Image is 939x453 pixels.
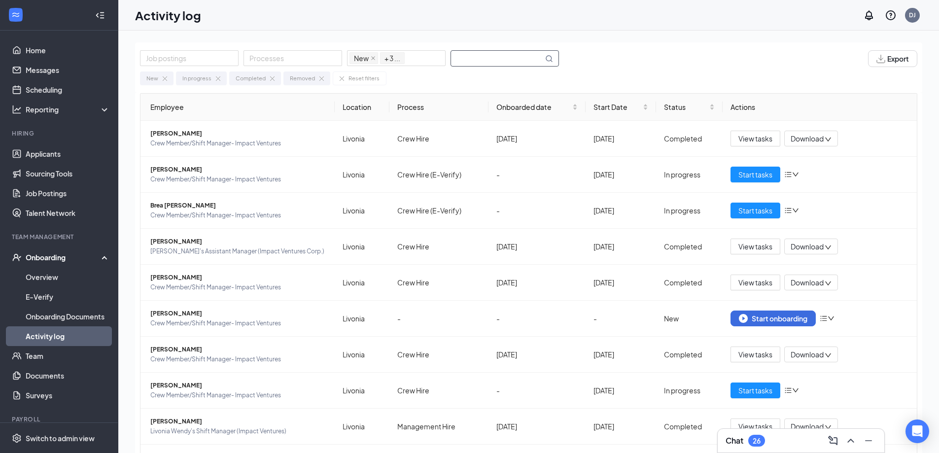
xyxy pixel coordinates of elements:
[656,94,723,121] th: Status
[335,193,389,229] td: Livonia
[730,311,816,326] button: Start onboarding
[868,50,917,67] button: Export
[753,437,761,445] div: 26
[738,241,772,252] span: View tasks
[335,373,389,409] td: Livonia
[909,11,916,19] div: DJ
[26,40,110,60] a: Home
[730,418,780,434] button: View tasks
[12,433,22,443] svg: Settings
[726,435,743,446] h3: Chat
[730,275,780,290] button: View tasks
[825,244,832,251] span: down
[150,246,327,256] span: [PERSON_NAME]'s Assistant Manager (Impact Ventures Corp.)
[150,165,327,174] span: [PERSON_NAME]
[26,203,110,223] a: Talent Network
[389,265,488,301] td: Crew Hire
[820,314,828,322] span: bars
[335,229,389,265] td: Livonia
[664,385,715,396] div: In progress
[593,421,649,432] div: [DATE]
[335,409,389,445] td: Livonia
[389,229,488,265] td: Crew Hire
[150,282,327,292] span: Crew Member/Shift Manager- Impact Ventures
[792,387,799,394] span: down
[354,53,369,64] span: New
[389,373,488,409] td: Crew Hire
[26,385,110,405] a: Surveys
[593,133,649,144] div: [DATE]
[664,102,707,112] span: Status
[12,233,108,241] div: Team Management
[26,326,110,346] a: Activity log
[11,10,21,20] svg: WorkstreamLogo
[290,74,315,83] div: Removed
[26,144,110,164] a: Applicants
[905,419,929,443] div: Open Intercom Messenger
[389,121,488,157] td: Crew Hire
[784,207,792,214] span: bars
[150,345,327,354] span: [PERSON_NAME]
[593,385,649,396] div: [DATE]
[150,390,327,400] span: Crew Member/Shift Manager- Impact Ventures
[496,241,578,252] div: [DATE]
[335,301,389,337] td: Livonia
[26,346,110,366] a: Team
[738,349,772,360] span: View tasks
[12,252,22,262] svg: UserCheck
[335,265,389,301] td: Livonia
[150,309,327,318] span: [PERSON_NAME]
[593,349,649,360] div: [DATE]
[26,287,110,307] a: E-Verify
[593,205,649,216] div: [DATE]
[664,241,715,252] div: Completed
[150,201,327,210] span: Brea [PERSON_NAME]
[861,433,876,449] button: Minimize
[26,80,110,100] a: Scheduling
[150,139,327,148] span: Crew Member/Shift Manager- Impact Ventures
[496,277,578,288] div: [DATE]
[791,242,824,252] span: Download
[335,337,389,373] td: Livonia
[887,55,909,62] span: Export
[26,307,110,326] a: Onboarding Documents
[664,277,715,288] div: Completed
[95,10,105,20] svg: Collapse
[545,55,553,63] svg: MagnifyingGlass
[828,315,835,322] span: down
[150,354,327,364] span: Crew Member/Shift Manager- Impact Ventures
[26,267,110,287] a: Overview
[150,273,327,282] span: [PERSON_NAME]
[335,157,389,193] td: Livonia
[738,205,772,216] span: Start tasks
[730,383,780,398] button: Start tasks
[593,241,649,252] div: [DATE]
[12,105,22,114] svg: Analysis
[12,415,108,423] div: Payroll
[389,193,488,229] td: Crew Hire (E-Verify)
[182,74,211,83] div: In progress
[885,9,897,21] svg: QuestionInfo
[593,169,649,180] div: [DATE]
[738,385,772,396] span: Start tasks
[26,183,110,203] a: Job Postings
[389,337,488,373] td: Crew Hire
[863,435,874,447] svg: Minimize
[26,60,110,80] a: Messages
[496,205,578,216] div: -
[664,349,715,360] div: Completed
[791,278,824,288] span: Download
[825,280,832,287] span: down
[26,433,95,443] div: Switch to admin view
[730,239,780,254] button: View tasks
[863,9,875,21] svg: Notifications
[843,433,859,449] button: ChevronUp
[371,56,376,61] span: close
[150,129,327,139] span: [PERSON_NAME]
[389,94,488,121] th: Process
[664,421,715,432] div: Completed
[586,301,657,337] td: -
[496,313,578,324] div: -
[586,94,657,121] th: Start Date
[827,435,839,447] svg: ComposeMessage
